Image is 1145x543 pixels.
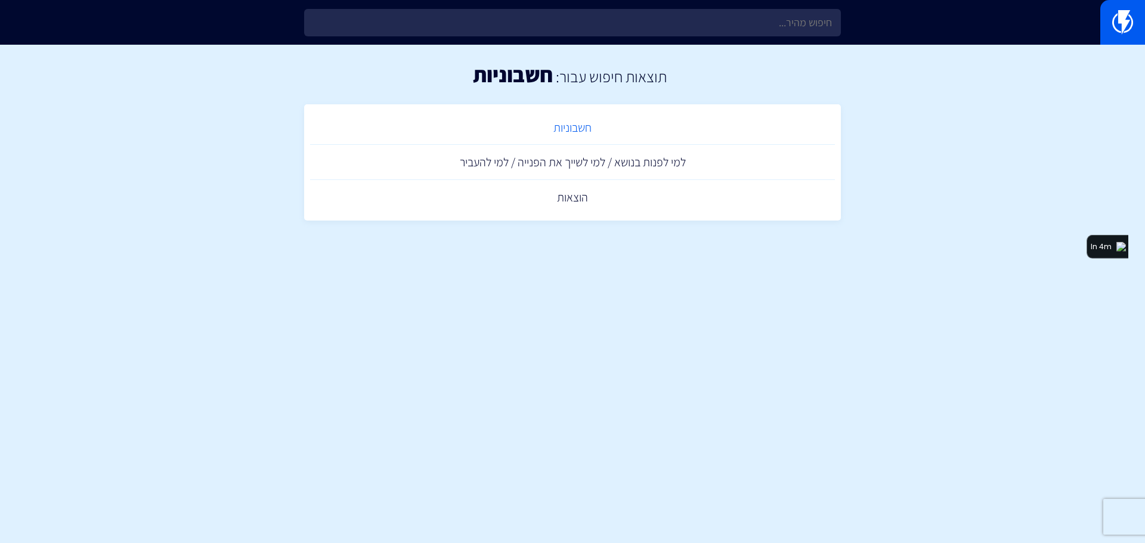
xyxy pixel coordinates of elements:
a: למי לפנות בנושא / למי לשייך את הפנייה / למי להעביר [310,145,835,180]
a: הוצאות [310,180,835,215]
h2: תוצאות חיפוש עבור: [553,68,667,85]
img: logo [1116,242,1126,252]
div: In 4m [1091,241,1112,253]
input: חיפוש מהיר... [304,9,841,36]
a: חשבוניות [310,110,835,145]
h1: חשבוניות [473,63,553,86]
